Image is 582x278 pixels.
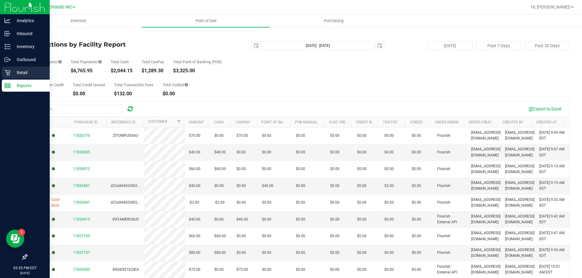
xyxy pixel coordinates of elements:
span: $75.00 [236,267,248,273]
a: Created At [536,120,557,124]
span: [EMAIL_ADDRESS][DOMAIN_NAME] [471,247,500,259]
span: $0.00 [330,217,339,222]
inline-svg: Inventory [5,44,11,50]
span: $0.00 [330,267,339,273]
span: -$2.00 [214,200,225,205]
p: 05:55 PM EDT [3,265,47,271]
span: Flourish [437,149,450,155]
a: Voided Payment [410,120,440,124]
span: $0.00 [330,200,339,205]
span: $0.00 [330,250,339,256]
span: $0.00 [214,267,224,273]
div: Total Payments [71,60,102,64]
span: $0.00 [236,149,246,155]
span: Cash Back [51,197,66,208]
span: $0.00 [236,200,246,205]
span: $0.00 [357,233,366,239]
span: $0.00 [384,166,394,172]
a: Point of Sale [142,15,270,27]
span: 11826812 [73,167,90,171]
p: Inbound [11,30,47,37]
span: IFATAMERUQUD [112,217,139,221]
span: $0.00 [296,267,305,273]
span: $0.00 [357,183,366,189]
span: $0.00 [262,133,271,139]
span: $0.00 [330,149,339,155]
a: Inventory [15,15,142,27]
p: Outbound [11,56,47,63]
span: Hi, [PERSON_NAME]! [531,5,570,9]
span: $0.00 [357,166,366,172]
span: Flourish [437,250,450,256]
span: $60.00 [214,233,226,239]
div: $0.00 [73,91,105,96]
h4: Transactions by Facility Report [27,41,208,48]
iframe: Resource center unread badge [18,229,25,236]
p: Retail [11,69,47,76]
input: Search... [32,104,122,113]
inline-svg: Reports [5,83,11,89]
span: $0.00 [357,267,366,273]
span: [DATE] 9:19 AM EDT [539,180,566,191]
span: Flourish [437,133,450,139]
a: Created By [503,120,523,124]
span: 11826891 [73,200,90,204]
span: $40.00 [189,149,200,155]
span: [EMAIL_ADDRESS][DOMAIN_NAME] [505,180,534,191]
span: $0.00 [412,149,421,155]
span: $0.00 [330,183,339,189]
span: $60.00 [214,166,226,172]
span: $0.00 [412,133,421,139]
span: $0.00 [236,166,246,172]
span: [EMAIL_ADDRESS][DOMAIN_NAME] [505,163,534,175]
span: $0.00 [412,233,421,239]
p: [DATE] [3,271,47,275]
span: 11826805 [73,150,90,154]
span: $0.00 [214,133,224,139]
span: $70.00 [189,133,200,139]
span: $0.00 [262,149,271,155]
div: $6,765.95 [71,68,102,73]
span: 11826770 [73,133,90,138]
inline-svg: Outbound [5,57,11,63]
inline-svg: Inbound [5,31,11,37]
span: $0.00 [384,217,394,222]
inline-svg: Analytics [5,18,11,24]
div: $1,289.30 [142,68,164,73]
i: Sum of all voided payment transaction amounts, excluding tips and transaction fees. [185,83,188,87]
span: $0.00 [384,133,394,139]
span: 11826583 [73,267,90,272]
span: $0.00 [330,133,339,139]
span: Flourish External API [437,214,464,225]
span: ZITUMIFUDA6U [113,133,138,138]
span: d23a844024f02f7f31a9a6f16b5a78b3 [111,184,175,188]
span: 11827107 [73,250,90,255]
span: $40.00 [189,217,200,222]
div: Total Transaction Fees [114,83,153,87]
span: [EMAIL_ADDRESS][DOMAIN_NAME] [505,146,534,158]
p: Inventory [11,43,47,50]
a: POB Manual [295,120,318,124]
span: $0.00 [262,267,271,273]
div: $2,044.15 [111,68,132,73]
span: [EMAIL_ADDRESS][DOMAIN_NAME] [471,197,500,208]
span: $0.00 [296,233,305,239]
span: [EMAIL_ADDRESS][DOMAIN_NAME] [505,214,534,225]
span: $0.00 [296,166,305,172]
span: $0.00 [384,149,394,155]
span: $0.00 [412,217,421,222]
button: Export to Excel [524,104,565,114]
span: $0.00 [236,233,246,239]
a: Point of Banking (POB) [261,120,304,124]
span: $0.00 [296,200,305,205]
span: [EMAIL_ADDRESS][DOMAIN_NAME] [471,264,500,275]
span: [DATE] 9:54 AM EDT [539,247,566,259]
a: Credit Issued [356,120,381,124]
span: [EMAIL_ADDRESS][DOMAIN_NAME] [471,146,500,158]
div: $132.00 [114,91,153,96]
span: $40.00 [214,149,226,155]
span: Flourish [437,183,450,189]
span: [DATE] 9:42 AM EDT [539,214,566,225]
span: select [376,41,384,50]
div: Total Credit Issued [73,83,105,87]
